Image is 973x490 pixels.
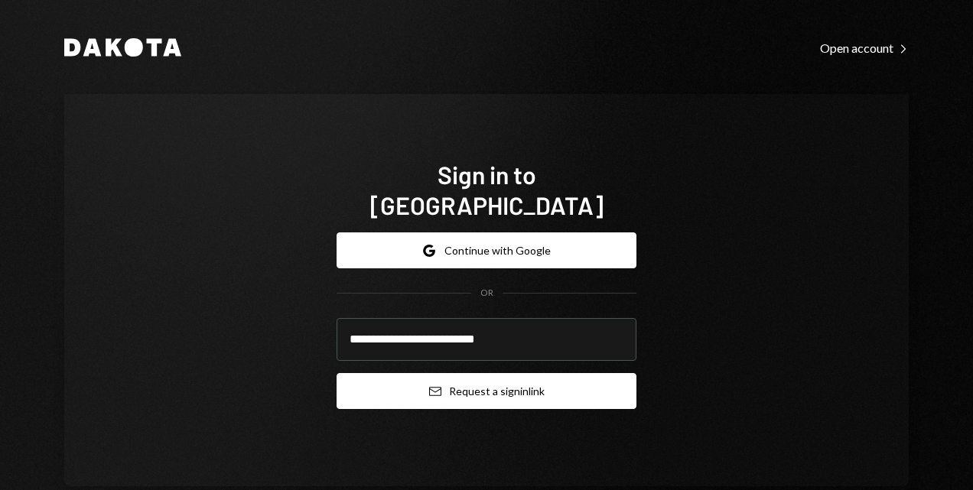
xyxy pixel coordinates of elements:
div: OR [480,287,493,300]
a: Open account [820,39,909,56]
div: Open account [820,41,909,56]
button: Continue with Google [337,232,636,268]
h1: Sign in to [GEOGRAPHIC_DATA] [337,159,636,220]
button: Request a signinlink [337,373,636,409]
